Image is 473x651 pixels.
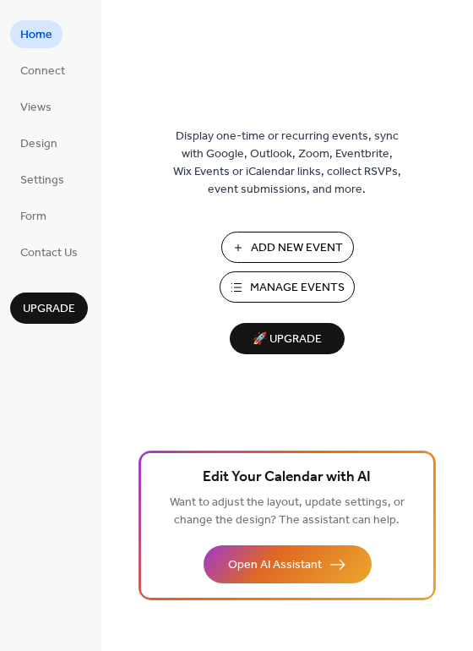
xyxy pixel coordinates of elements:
[173,129,401,200] span: Display one-time or recurring events, sync with Google, Outlook, Zoom, Eventbrite, Wix Events or ...
[23,301,75,319] span: Upgrade
[230,323,345,354] button: 🚀 Upgrade
[252,240,344,258] span: Add New Event
[204,467,372,490] span: Edit Your Calendar with AI
[20,172,64,190] span: Settings
[20,100,52,118] span: Views
[10,238,88,266] a: Contact Us
[10,166,74,194] a: Settings
[170,492,405,533] span: Want to adjust the layout, update settings, or change the design? The assistant can help.
[229,557,323,575] span: Open AI Assistant
[20,245,78,263] span: Contact Us
[204,545,372,583] button: Open AI Assistant
[20,63,65,81] span: Connect
[20,136,57,154] span: Design
[240,329,334,352] span: 🚀 Upgrade
[20,209,46,227] span: Form
[250,280,345,298] span: Manage Events
[10,293,88,324] button: Upgrade
[20,27,52,45] span: Home
[10,57,75,85] a: Connect
[221,232,354,263] button: Add New Event
[220,271,355,303] button: Manage Events
[10,20,63,48] a: Home
[10,129,68,157] a: Design
[10,202,57,230] a: Form
[10,93,62,121] a: Views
